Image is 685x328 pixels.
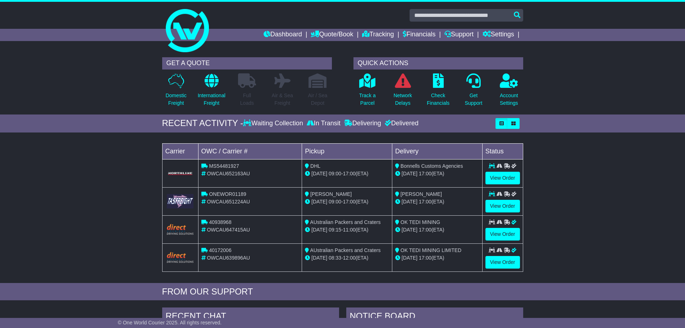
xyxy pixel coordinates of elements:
[419,255,431,261] span: 17:00
[305,198,389,206] div: - (ETA)
[395,198,479,206] div: (ETA)
[401,191,442,197] span: [PERSON_NAME]
[207,227,250,233] span: OWCAU647415AU
[264,29,302,41] a: Dashboard
[329,255,341,261] span: 08:33
[419,227,431,233] span: 17:00
[426,73,450,111] a: CheckFinancials
[162,57,332,69] div: GET A QUOTE
[401,219,440,225] span: OK TEDI MINING
[401,163,463,169] span: Bonnells Customs Agencies
[403,29,435,41] a: Financials
[311,255,327,261] span: [DATE]
[165,73,187,111] a: DomesticFreight
[395,254,479,262] div: (ETA)
[209,191,246,197] span: ONEWOR01189
[393,92,412,107] p: Network Delays
[162,287,523,297] div: FROM OUR SUPPORT
[402,255,417,261] span: [DATE]
[243,120,305,127] div: Waiting Collection
[419,199,431,205] span: 17:00
[162,143,198,159] td: Carrier
[359,92,376,107] p: Track a Parcel
[343,255,356,261] span: 12:00
[464,73,483,111] a: GetSupport
[305,226,389,234] div: - (ETA)
[419,171,431,176] span: 17:00
[393,73,412,111] a: NetworkDelays
[305,170,389,178] div: - (ETA)
[500,92,518,107] p: Account Settings
[383,120,419,127] div: Delivered
[311,171,327,176] span: [DATE]
[118,320,222,325] span: © One World Courier 2025. All rights reserved.
[305,254,389,262] div: - (ETA)
[167,171,194,176] img: GetCarrierServiceLogo
[197,73,226,111] a: InternationalFreight
[209,163,239,169] span: MS54481927
[402,171,417,176] span: [DATE]
[310,191,352,197] span: [PERSON_NAME]
[395,170,479,178] div: (ETA)
[392,143,482,159] td: Delivery
[353,57,523,69] div: QUICK ACTIONS
[209,219,231,225] span: 40938968
[207,199,250,205] span: OWCAU651224AU
[162,307,339,327] div: RECENT CHAT
[311,29,353,41] a: Quote/Book
[310,247,380,253] span: AUstralian Packers and Craters
[499,73,519,111] a: AccountSettings
[465,92,482,107] p: Get Support
[485,228,520,241] a: View Order
[395,226,479,234] div: (ETA)
[329,199,341,205] span: 09:00
[485,172,520,184] a: View Order
[311,227,327,233] span: [DATE]
[329,227,341,233] span: 09:15
[238,92,256,107] p: Full Loads
[329,171,341,176] span: 09:00
[485,200,520,212] a: View Order
[362,29,394,41] a: Tracking
[343,171,356,176] span: 17:00
[342,120,383,127] div: Delivering
[209,247,231,253] span: 40172006
[162,118,243,129] div: RECENT ACTIVITY -
[444,29,474,41] a: Support
[165,92,186,107] p: Domestic Freight
[310,163,320,169] span: DHL
[401,247,461,253] span: OK TEDI MINING LIMITED
[311,199,327,205] span: [DATE]
[310,219,380,225] span: AUstralian Packers and Craters
[207,171,250,176] span: OWCAU652163AU
[343,199,356,205] span: 17:00
[427,92,449,107] p: Check Financials
[346,307,523,327] div: NOTICE BOARD
[167,194,194,208] img: GetCarrierServiceLogo
[308,92,328,107] p: Air / Sea Depot
[207,255,250,261] span: OWCAU639896AU
[343,227,356,233] span: 11:00
[302,143,392,159] td: Pickup
[402,227,417,233] span: [DATE]
[485,256,520,269] a: View Order
[272,92,293,107] p: Air & Sea Freight
[482,143,523,159] td: Status
[198,143,302,159] td: OWC / Carrier #
[402,199,417,205] span: [DATE]
[198,92,225,107] p: International Freight
[359,73,376,111] a: Track aParcel
[483,29,514,41] a: Settings
[167,224,194,235] img: Direct.png
[167,252,194,263] img: Direct.png
[305,120,342,127] div: In Transit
